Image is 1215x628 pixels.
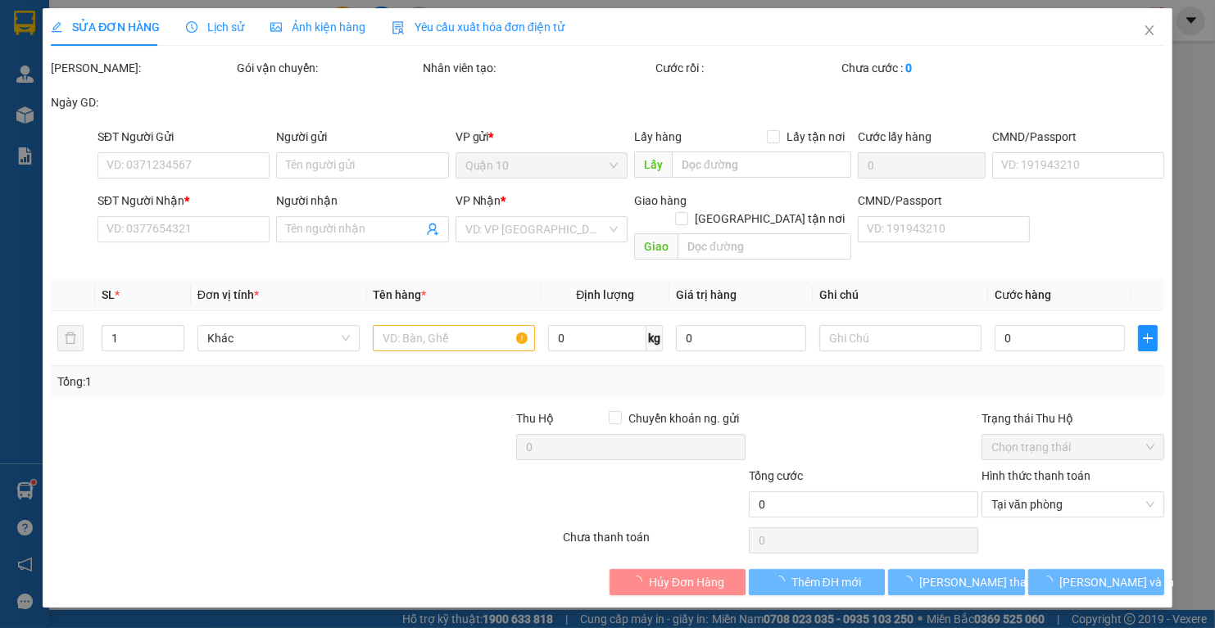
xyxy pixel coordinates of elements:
div: Quận 10 [14,14,132,34]
th: Ghi chú [813,279,988,311]
span: Nhận: [143,16,183,33]
span: Tên hàng [373,288,426,301]
div: Người nhận [276,192,448,210]
span: Lấy [634,151,672,178]
div: Chưa thanh toán [561,528,747,557]
div: Cước rồi : [655,59,838,77]
div: Trạm 114 [143,14,246,53]
button: [PERSON_NAME] và In [1028,569,1164,595]
span: Lấy hàng [634,130,682,143]
span: Yêu cầu xuất hóa đơn điện tử [392,20,564,34]
button: Thêm ĐH mới [749,569,885,595]
span: Giá trị hàng [676,288,737,301]
span: Lấy tận nơi [780,128,851,146]
span: Khác [207,326,350,350]
span: Giao [634,233,678,260]
span: clock-circle [186,21,197,33]
input: Cước lấy hàng [858,152,986,178]
span: [GEOGRAPHIC_DATA] tận nơi [688,210,851,228]
span: Chọn trạng thái [991,435,1154,459]
span: picture [270,21,282,33]
div: Ngày GD: [51,93,233,111]
span: close [1143,24,1156,37]
div: Người gửi [276,128,448,146]
input: Ghi Chú [819,325,982,351]
span: Tại văn phòng [991,492,1154,517]
div: [PERSON_NAME]: [51,59,233,77]
b: 0 [905,61,912,75]
span: loading [1041,576,1059,587]
span: Gửi: [14,16,39,33]
div: VP gửi [455,128,627,146]
div: SĐT Người Gửi [97,128,270,146]
span: loading [631,576,649,587]
div: Nhân viên tạo: [423,59,652,77]
div: 50.000 [12,106,134,125]
span: SỬA ĐƠN HÀNG [51,20,160,34]
span: Cước hàng [995,288,1051,301]
span: Chuyển khoản ng. gửi [622,409,746,427]
div: phát [14,34,132,53]
span: CR : [12,107,38,124]
span: Lịch sử [186,20,244,34]
span: Thu Hộ [516,412,554,425]
span: Giao hàng [634,194,687,207]
label: Hình thức thanh toán [982,469,1090,482]
input: Dọc đường [672,151,851,178]
div: Tổng: 1 [57,373,470,391]
span: edit [51,21,62,33]
span: plus [1139,332,1157,345]
span: Quận 10 [465,153,617,178]
button: Hủy Đơn Hàng [610,569,746,595]
span: VP Nhận [455,194,501,207]
span: [PERSON_NAME] thay đổi [919,573,1050,591]
span: loading [773,576,791,587]
input: VD: Bàn, Ghế [373,325,535,351]
div: Trạng thái Thu Hộ [982,409,1164,427]
label: Cước lấy hàng [858,130,932,143]
button: delete [57,325,84,351]
div: CMND/Passport [992,128,1164,146]
button: plus [1138,325,1158,351]
input: Dọc đường [678,233,851,260]
span: [PERSON_NAME] và In [1059,573,1174,591]
span: user-add [425,223,438,236]
button: Close [1127,8,1172,54]
span: Hủy Đơn Hàng [649,573,724,591]
span: Đơn vị tính [197,288,259,301]
img: icon [392,21,405,34]
div: phụng [143,53,246,73]
span: Tổng cước [749,469,803,482]
span: kg [646,325,663,351]
span: Định lượng [576,288,634,301]
button: [PERSON_NAME] thay đổi [888,569,1024,595]
div: Chưa cước : [841,59,1024,77]
div: Gói vận chuyển: [237,59,419,77]
span: loading [901,576,919,587]
span: SL [102,288,115,301]
span: Ảnh kiện hàng [270,20,365,34]
div: CMND/Passport [858,192,1030,210]
div: 079096010704 [14,76,132,96]
div: SĐT Người Nhận [97,192,270,210]
span: Thêm ĐH mới [791,573,861,591]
